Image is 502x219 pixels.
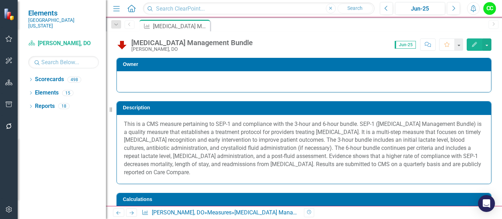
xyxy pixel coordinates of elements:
[395,2,445,15] button: Jun-25
[35,89,59,97] a: Elements
[337,4,373,13] button: Search
[143,2,375,15] input: Search ClearPoint...
[123,62,488,67] h3: Owner
[28,39,99,48] a: [PERSON_NAME], DO
[123,105,488,110] h3: Description
[131,47,253,52] div: [PERSON_NAME], DO
[131,39,253,47] div: [MEDICAL_DATA] Management Bundle
[234,209,330,216] div: [MEDICAL_DATA] Management Bundle
[395,41,416,49] span: Jun-25
[116,39,128,50] img: Below Plan
[347,5,363,11] span: Search
[478,195,495,212] div: Open Intercom Messenger
[142,209,299,217] div: » »
[28,9,99,17] span: Elements
[4,8,16,20] img: ClearPoint Strategy
[58,103,70,109] div: 18
[35,102,55,110] a: Reports
[67,77,81,83] div: 498
[62,90,73,96] div: 15
[28,56,99,68] input: Search Below...
[207,209,232,216] a: Measures
[28,17,99,29] small: [GEOGRAPHIC_DATA][US_STATE]
[152,209,204,216] a: [PERSON_NAME], DO
[124,121,482,176] span: This is a CMS measure pertaining to SEP-1 and compliance with the 3-hour and 6-hour bundle. SEP-1...
[153,22,208,31] div: [MEDICAL_DATA] Management Bundle
[123,197,488,202] h3: Calculations
[35,75,64,84] a: Scorecards
[398,5,443,13] div: Jun-25
[483,2,496,15] button: CC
